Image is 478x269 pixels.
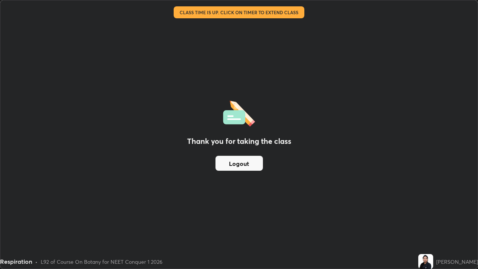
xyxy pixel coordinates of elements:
div: [PERSON_NAME] [436,258,478,266]
img: offlineFeedback.1438e8b3.svg [223,98,255,127]
div: L92 of Course On Botany for NEET Conquer 1 2026 [41,258,162,266]
img: f7eccc8ec5de4befb7241ed3494b9f8e.jpg [418,254,433,269]
div: • [35,258,38,266]
button: Logout [215,156,263,171]
h2: Thank you for taking the class [187,136,291,147]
